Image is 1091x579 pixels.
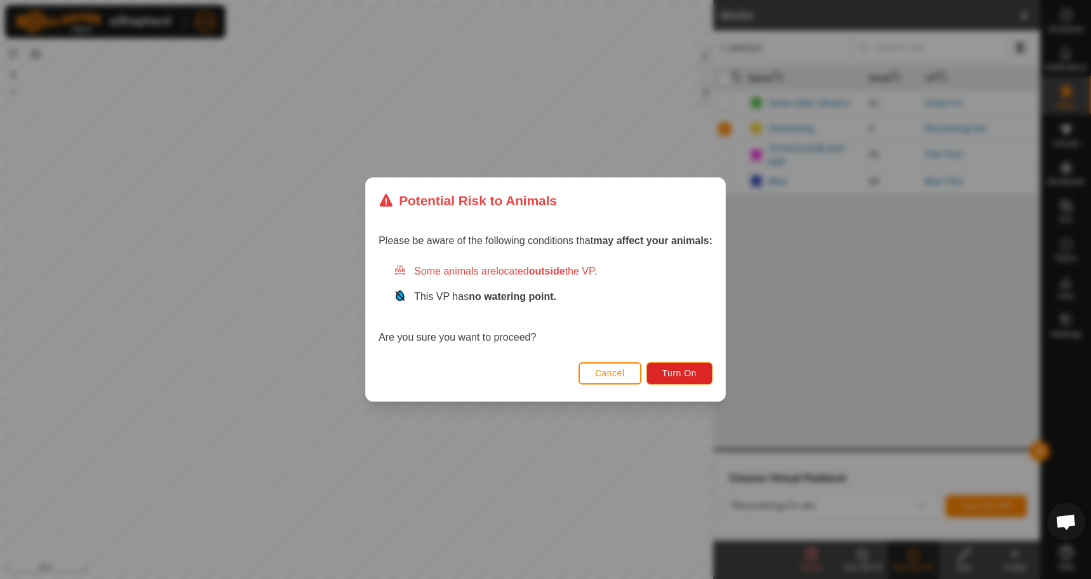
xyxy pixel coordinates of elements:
[646,362,713,385] button: Turn On
[529,266,565,276] strong: outside
[469,291,556,302] strong: no watering point.
[496,266,597,276] span: located the VP.
[593,235,713,246] strong: may affect your animals:
[394,264,713,279] div: Some animals are
[378,264,713,345] div: Are you sure you want to proceed?
[1047,503,1085,541] div: Open chat
[595,368,625,378] span: Cancel
[378,235,713,246] span: Please be aware of the following conditions that
[662,368,697,378] span: Turn On
[414,291,556,302] span: This VP has
[378,191,557,210] div: Potential Risk to Animals
[579,362,641,385] button: Cancel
